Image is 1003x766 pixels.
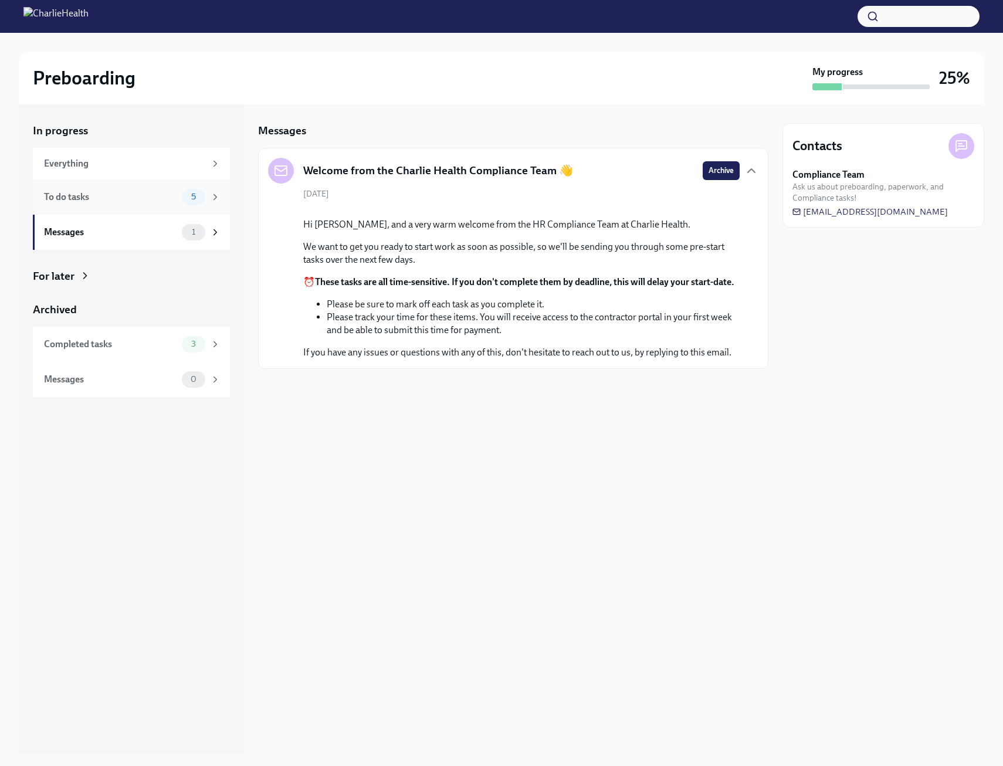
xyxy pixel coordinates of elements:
div: To do tasks [44,191,177,204]
div: Completed tasks [44,338,177,351]
a: For later [33,269,230,284]
a: To do tasks5 [33,179,230,215]
button: Archive [703,161,740,180]
a: Messages1 [33,215,230,250]
span: Archive [709,165,734,177]
a: Completed tasks3 [33,327,230,362]
div: Everything [44,157,205,170]
h5: Welcome from the Charlie Health Compliance Team 👋 [303,163,573,178]
p: If you have any issues or questions with any of this, don't hesitate to reach out to us, by reply... [303,346,740,359]
h2: Preboarding [33,66,135,90]
strong: My progress [812,66,863,79]
p: We want to get you ready to start work as soon as possible, so we'll be sending you through some ... [303,240,740,266]
h3: 25% [939,67,970,89]
span: Ask us about preboarding, paperwork, and Compliance tasks! [792,181,974,204]
div: Messages [44,226,177,239]
a: Messages0 [33,362,230,397]
div: For later [33,269,74,284]
span: [DATE] [303,188,329,199]
strong: These tasks are all time-sensitive. If you don't complete them by deadline, this will delay your ... [315,276,734,287]
a: Everything [33,148,230,179]
a: In progress [33,123,230,138]
h5: Messages [258,123,306,138]
span: 3 [184,340,203,348]
a: [EMAIL_ADDRESS][DOMAIN_NAME] [792,206,948,218]
p: Hi [PERSON_NAME], and a very warm welcome from the HR Compliance Team at Charlie Health. [303,218,740,231]
a: Archived [33,302,230,317]
p: ⏰ [303,276,740,289]
li: Please track your time for these items. You will receive access to the contractor portal in your ... [327,311,740,337]
div: Messages [44,373,177,386]
span: 1 [185,228,202,236]
img: CharlieHealth [23,7,89,26]
li: Please be sure to mark off each task as you complete it. [327,298,740,311]
h4: Contacts [792,137,842,155]
strong: Compliance Team [792,168,865,181]
span: 0 [184,375,204,384]
span: 5 [184,192,203,201]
